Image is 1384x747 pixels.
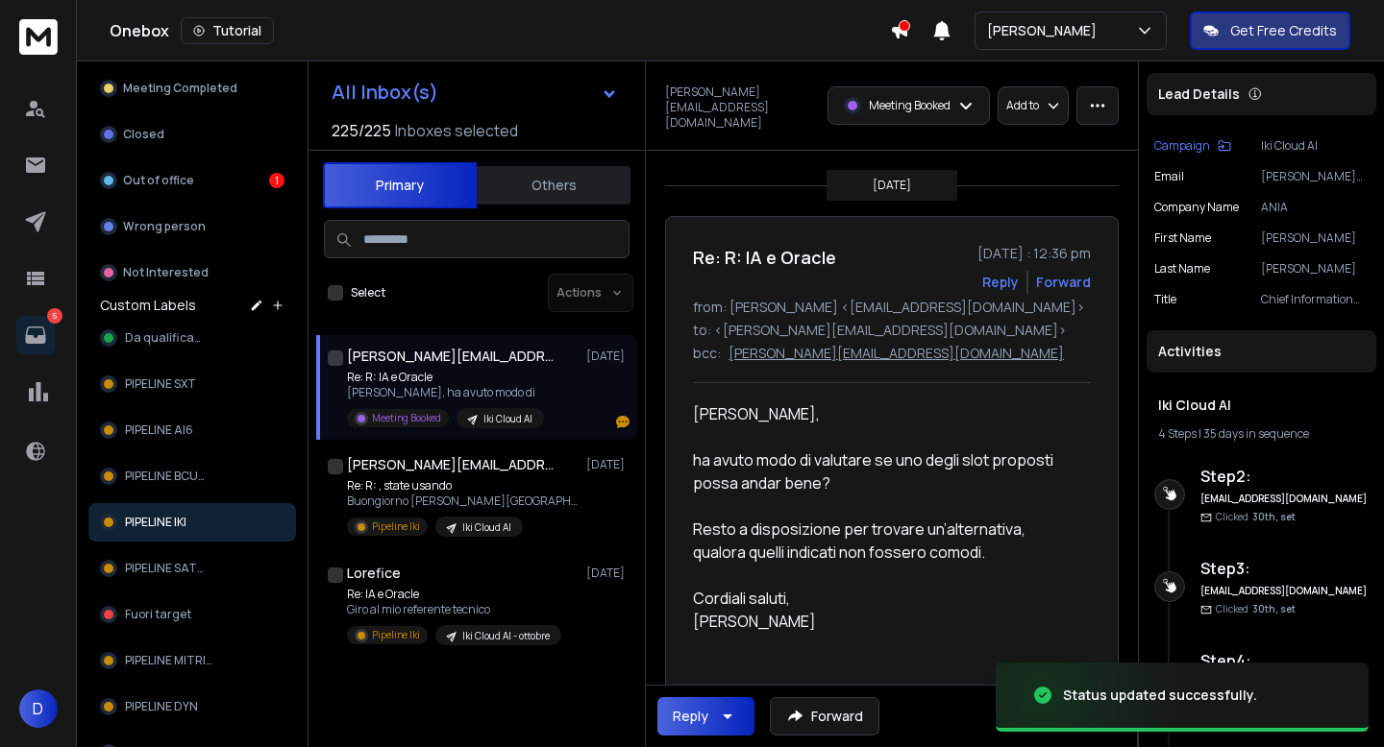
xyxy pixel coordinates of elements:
span: PIPELINE SATA [125,561,206,576]
p: Email [1154,169,1184,184]
p: 5 [47,308,62,324]
button: PIPELINE IKI [88,503,296,542]
button: Reply [657,697,754,735]
p: [PERSON_NAME] [987,21,1104,40]
button: Reply [982,273,1019,292]
button: Fuori target [88,595,296,634]
button: Closed [88,115,296,154]
div: Reply [673,707,708,726]
p: [PERSON_NAME], ha avuto modo di [347,385,544,400]
button: PIPELINE MITRIC [88,641,296,680]
p: [DATE] [586,457,630,472]
h1: All Inbox(s) [332,83,438,102]
h6: Step 2 : [1200,465,1369,488]
p: [PERSON_NAME] [1261,230,1369,246]
p: Closed [123,127,164,142]
span: PIPELINE AI6 [125,422,193,438]
div: Activities [1147,330,1376,373]
p: Iki Cloud AI - ottobre [462,629,550,643]
button: Forward [770,697,879,735]
span: Da qualificare [125,330,206,346]
p: First Name [1154,230,1211,246]
span: PIPELINE MITRIC [125,653,213,668]
span: 35 days in sequence [1203,425,1309,442]
p: Iki Cloud AI [1261,138,1369,154]
button: PIPELINE AI6 [88,411,296,449]
h1: [PERSON_NAME][EMAIL_ADDRESS][DOMAIN_NAME] [347,347,558,366]
label: Select [351,285,385,301]
p: Re: R: , state usando [347,478,578,494]
p: Re: R: IA e Oracle [347,370,544,385]
span: 30th, set [1252,510,1296,523]
h6: Step 3 : [1200,557,1369,580]
p: Chief Information Security Officer @ANIA; CEO @ANIASafe [1261,292,1369,307]
p: Clicked [1216,510,1296,524]
span: PIPELINE SXT [125,376,196,392]
button: PIPELINE SXT [88,365,296,403]
p: Lead Details [1158,84,1240,104]
button: Da qualificare [88,319,296,357]
button: Not Interested [88,253,296,292]
h3: Inboxes selected [395,119,518,142]
p: from: [PERSON_NAME] <[EMAIL_ADDRESS][DOMAIN_NAME]> [693,298,1091,317]
p: Meeting Booked [869,98,951,113]
p: Meeting Booked [372,411,441,425]
button: D [19,689,58,728]
p: Giro al mio referente tecnico [347,602,561,617]
p: bcc: [693,344,721,363]
p: Meeting Completed [123,81,237,96]
span: PIPELINE IKI [125,515,186,530]
span: PIPELINE BCUBE [125,469,210,484]
h1: Re: R: IA e Oracle [693,244,836,271]
p: Not Interested [123,265,209,280]
button: PIPELINE SATA [88,549,296,588]
h1: Iki Cloud AI [1158,396,1365,415]
span: 4 Steps [1158,425,1197,442]
p: Iki Cloud AI [462,520,511,535]
span: 225 / 225 [332,119,391,142]
p: Re: IA e Oracle [347,587,561,602]
p: Out of office [123,173,194,188]
div: Cordiali saluti, [PERSON_NAME] [693,587,1075,633]
p: [PERSON_NAME][EMAIL_ADDRESS][DOMAIN_NAME] [665,84,816,131]
h1: [PERSON_NAME][EMAIL_ADDRESS][DOMAIN_NAME] +1 [347,455,558,474]
button: Tutorial [181,17,274,44]
p: Pipeline Iki [372,628,420,642]
button: All Inbox(s) [316,73,633,111]
button: Primary [323,162,477,208]
p: Wrong person [123,219,206,234]
p: [DATE] [586,566,630,581]
div: 1 [269,173,284,188]
div: Onebox [110,17,890,44]
a: 5 [16,316,55,354]
p: ANIA [1261,200,1369,215]
p: Pipeline Iki [372,519,420,534]
button: Out of office1 [88,161,296,200]
button: Get Free Credits [1190,12,1350,50]
button: PIPELINE BCUBE [88,457,296,495]
p: [DATE] [873,178,911,193]
button: Others [477,164,630,206]
p: [PERSON_NAME][EMAIL_ADDRESS][DOMAIN_NAME] [729,344,1064,363]
p: Buongiorno [PERSON_NAME][GEOGRAPHIC_DATA], ha avuto modo [347,494,578,509]
p: Get Free Credits [1230,21,1337,40]
span: PIPELINE DYN [125,699,198,714]
span: 30th, set [1252,602,1296,615]
button: Wrong person [88,207,296,246]
p: Iki Cloud AI [483,412,532,426]
h6: [EMAIL_ADDRESS][DOMAIN_NAME] [1200,492,1369,506]
p: Last Name [1154,261,1210,277]
p: [DATE] [586,349,630,364]
button: PIPELINE DYN [88,687,296,726]
h1: Lorefice [347,564,401,583]
p: [PERSON_NAME][EMAIL_ADDRESS][DOMAIN_NAME] [1261,169,1369,184]
div: Status updated successfully. [1063,686,1257,705]
button: Campaign [1154,138,1231,154]
p: Company Name [1154,200,1239,215]
p: title [1154,292,1176,307]
div: | [1158,426,1365,442]
div: [PERSON_NAME], [693,402,1075,448]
